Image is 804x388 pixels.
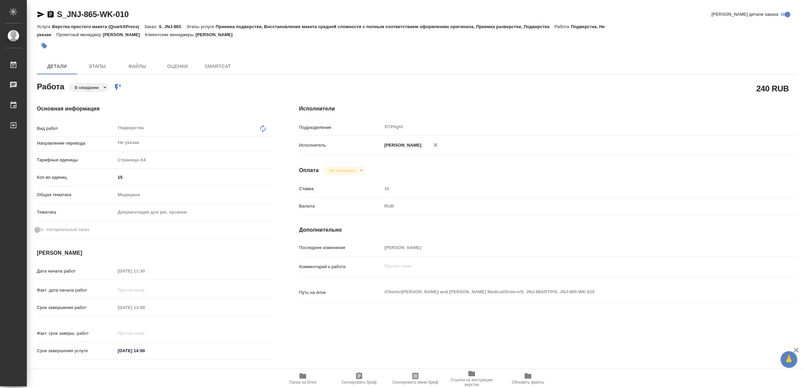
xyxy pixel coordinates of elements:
p: [PERSON_NAME] [103,32,145,37]
p: Дата начала работ [37,268,115,275]
p: Срок завершения услуги [37,347,115,354]
div: В ожидании [69,83,109,92]
button: 🙏 [781,351,797,368]
p: Комментарий к работе [299,263,382,270]
input: Пустое поле [382,184,755,193]
h2: Работа [37,80,64,92]
input: Пустое поле [382,243,755,252]
span: Файлы [121,62,153,71]
input: ✎ Введи что-нибудь [115,346,174,356]
p: Ставка [299,185,382,192]
h4: [PERSON_NAME] [37,249,272,257]
div: Медицина [115,189,272,201]
p: Вид работ [37,125,115,132]
p: Валюта [299,203,382,210]
button: Не оплачена [327,168,357,173]
p: Заказ: [144,24,159,29]
p: Путь на drive [299,289,382,296]
input: ✎ Введи что-нибудь [115,172,272,182]
span: 🙏 [783,353,795,367]
h4: Оплата [299,166,319,174]
p: Общая тематика [37,191,115,198]
input: Пустое поле [115,328,174,338]
p: Факт. дата начала работ [37,287,115,294]
span: Папка на Drive [289,380,317,385]
p: S_JNJ-865 [159,24,186,29]
div: Страница А4 [115,154,272,166]
div: В ожидании [324,166,365,175]
span: Нотариальный заказ [47,226,89,233]
a: S_JNJ-865-WK-010 [57,10,129,19]
h4: Основная информация [37,105,272,113]
button: Скопировать бриф [331,369,387,388]
p: Кол-во единиц [37,174,115,181]
span: Оценки [161,62,194,71]
span: Скопировать мини-бриф [392,380,438,385]
h2: 240 RUB [756,83,789,94]
button: Ссылка на инструкции верстки [444,369,500,388]
p: Работа [554,24,571,29]
button: Обновить файлы [500,369,556,388]
h4: Исполнители [299,105,797,113]
input: Пустое поле [115,303,174,312]
p: Клиентские менеджеры [145,32,196,37]
button: Добавить тэг [37,38,52,53]
p: Верстка простого макета (QuarkXPress) [52,24,144,29]
p: Факт. срок заверш. работ [37,330,115,337]
button: Удалить исполнителя [428,138,443,152]
input: Пустое поле [115,285,174,295]
p: Приемка подверстки, Восстановление макета средней сложности с полным соответствием оформлению ори... [216,24,554,29]
p: [PERSON_NAME] [195,32,238,37]
h4: Дополнительно [299,226,797,234]
button: Скопировать ссылку [47,10,55,18]
span: SmartCat [202,62,234,71]
span: Ссылка на инструкции верстки [448,378,496,387]
input: Пустое поле [115,266,174,276]
p: Последнее изменение [299,244,382,251]
button: В ожидании [73,85,101,90]
div: RUB [382,201,755,212]
div: Документация для рег. органов [115,207,272,218]
span: Обновить файлы [512,380,544,385]
button: Папка на Drive [275,369,331,388]
button: Скопировать ссылку для ЯМессенджера [37,10,45,18]
p: [PERSON_NAME] [382,142,421,149]
p: Подразделение [299,124,382,131]
textarea: /Clients/[PERSON_NAME] and [PERSON_NAME] Medical/Orders/S_JNJ-865/DTP/S_JNJ-865-WK-010 [382,286,755,298]
p: Направление перевода [37,140,115,147]
p: Тарифные единицы [37,157,115,163]
button: Скопировать мини-бриф [387,369,444,388]
span: Скопировать бриф [341,380,377,385]
span: [PERSON_NAME] детали заказа [712,11,778,18]
p: Этапы услуги [186,24,216,29]
p: Услуга [37,24,52,29]
p: Тематика [37,209,115,216]
p: Проектный менеджер [56,32,103,37]
span: Этапы [81,62,113,71]
span: Детали [41,62,73,71]
p: Срок завершения работ [37,304,115,311]
p: Исполнитель [299,142,382,149]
